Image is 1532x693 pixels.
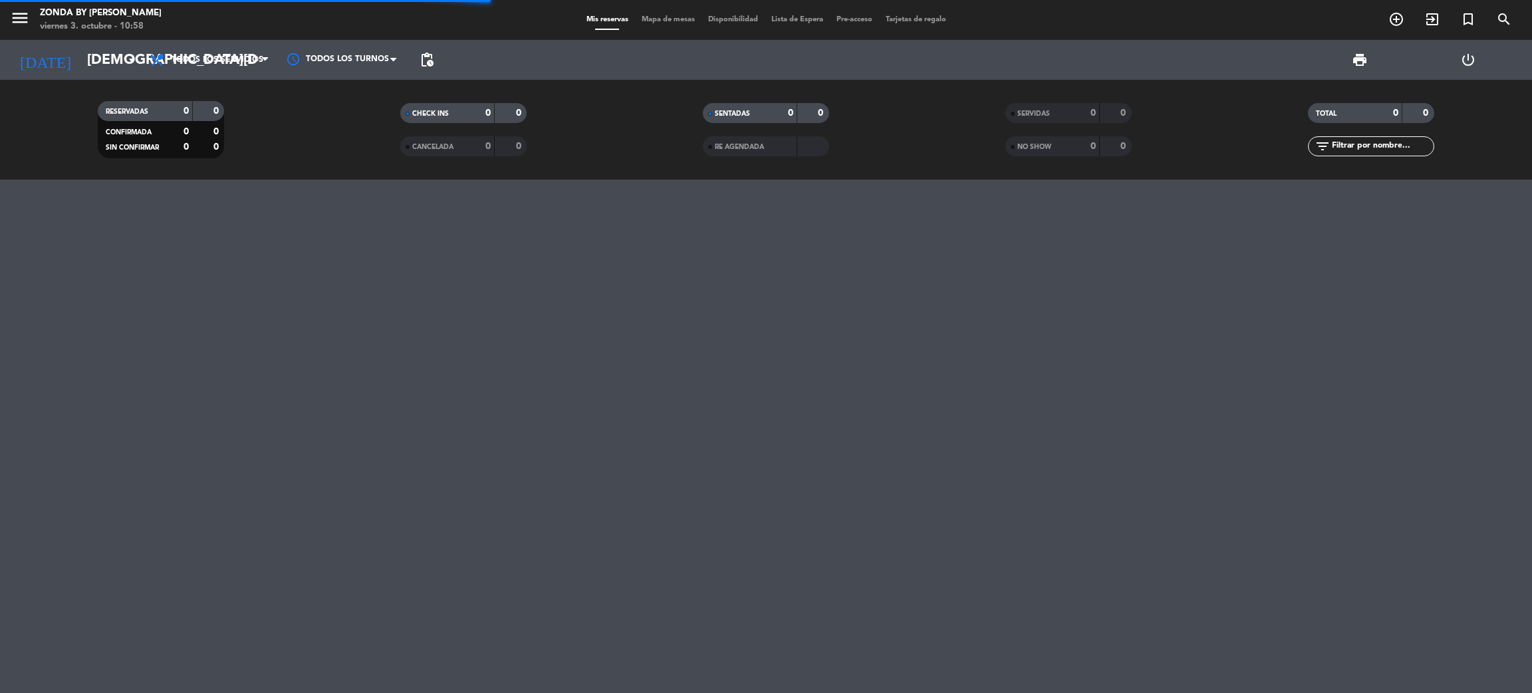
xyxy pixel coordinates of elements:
[412,144,453,150] span: CANCELADA
[1393,108,1398,118] strong: 0
[10,8,30,33] button: menu
[106,108,148,115] span: RESERVADAS
[830,16,879,23] span: Pre-acceso
[1352,52,1368,68] span: print
[1120,142,1128,151] strong: 0
[818,108,826,118] strong: 0
[1017,144,1051,150] span: NO SHOW
[1496,11,1512,27] i: search
[40,20,162,33] div: viernes 3. octubre - 10:58
[485,142,491,151] strong: 0
[184,127,189,136] strong: 0
[516,108,524,118] strong: 0
[419,52,435,68] span: pending_actions
[580,16,635,23] span: Mis reservas
[412,110,449,117] span: CHECK INS
[184,106,189,116] strong: 0
[788,108,793,118] strong: 0
[635,16,702,23] span: Mapa de mesas
[1331,139,1434,154] input: Filtrar por nombre...
[879,16,953,23] span: Tarjetas de regalo
[765,16,830,23] span: Lista de Espera
[106,144,159,151] span: SIN CONFIRMAR
[10,8,30,28] i: menu
[1424,11,1440,27] i: exit_to_app
[1316,110,1337,117] span: TOTAL
[1315,138,1331,154] i: filter_list
[1423,108,1431,118] strong: 0
[213,142,221,152] strong: 0
[1017,110,1050,117] span: SERVIDAS
[10,45,80,74] i: [DATE]
[1120,108,1128,118] strong: 0
[702,16,765,23] span: Disponibilidad
[184,142,189,152] strong: 0
[1090,108,1096,118] strong: 0
[1388,11,1404,27] i: add_circle_outline
[1090,142,1096,151] strong: 0
[1414,40,1522,80] div: LOG OUT
[124,52,140,68] i: arrow_drop_down
[715,110,750,117] span: SENTADAS
[715,144,764,150] span: RE AGENDADA
[213,106,221,116] strong: 0
[40,7,162,20] div: Zonda by [PERSON_NAME]
[172,55,263,65] span: Todos los servicios
[213,127,221,136] strong: 0
[516,142,524,151] strong: 0
[485,108,491,118] strong: 0
[106,129,152,136] span: CONFIRMADA
[1460,11,1476,27] i: turned_in_not
[1460,52,1476,68] i: power_settings_new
